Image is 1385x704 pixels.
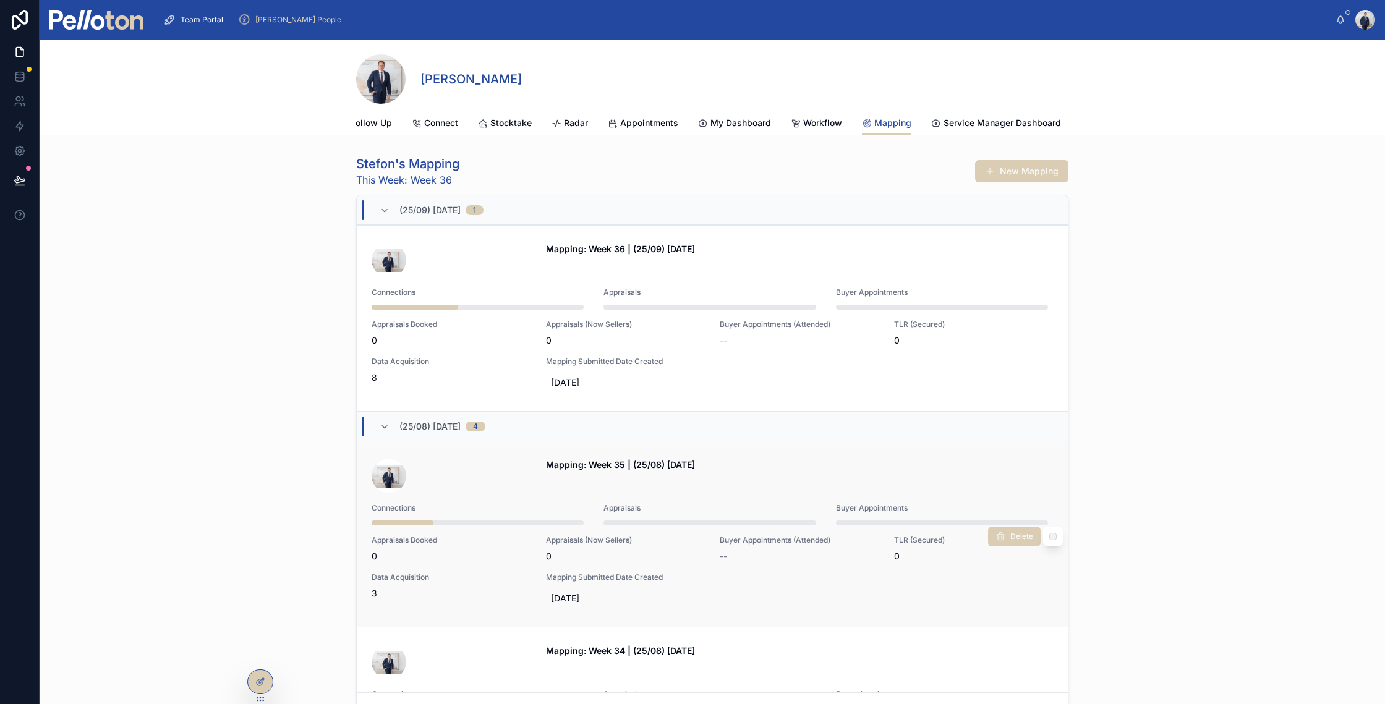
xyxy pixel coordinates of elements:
[546,550,705,562] span: 0
[546,334,705,347] span: 0
[412,112,458,137] a: Connect
[894,320,1054,329] span: TLR (Secured)
[399,204,461,216] span: (25/09) [DATE]
[372,357,531,367] span: Data Acquisition
[552,112,588,137] a: Radar
[836,287,1053,297] span: Buyer Appointments
[372,371,531,384] span: 8
[803,117,842,129] span: Workflow
[478,112,532,137] a: Stocktake
[372,572,531,582] span: Data Acquisition
[603,287,820,297] span: Appraisals
[357,225,1068,411] a: Mapping: Week 36 | (25/09) [DATE]ConnectionsAppraisalsBuyer AppointmentsAppraisals Booked0Apprais...
[603,689,820,699] span: Appraisals
[546,645,695,656] strong: Mapping: Week 34 | (25/08) [DATE]
[608,112,678,137] a: Appointments
[372,334,531,347] span: 0
[698,112,771,137] a: My Dashboard
[944,117,1061,129] span: Service Manager Dashboard
[181,15,223,25] span: Team Portal
[356,155,459,172] h1: Stefon's Mapping
[546,572,705,582] span: Mapping Submitted Date Created
[546,459,695,470] strong: Mapping: Week 35 | (25/08) [DATE]
[894,334,1054,347] span: 0
[720,535,879,545] span: Buyer Appointments (Attended)
[490,117,532,129] span: Stocktake
[357,441,1068,627] a: Mapping: Week 35 | (25/08) [DATE]ConnectionsAppraisalsBuyer AppointmentsAppraisals Booked0Apprais...
[356,172,459,187] span: This Week: Week 36
[372,320,531,329] span: Appraisals Booked
[862,112,911,135] a: Mapping
[153,6,1336,33] div: scrollable content
[372,550,531,562] span: 0
[160,9,232,31] a: Team Portal
[372,287,589,297] span: Connections
[791,112,842,137] a: Workflow
[720,320,879,329] span: Buyer Appointments (Attended)
[894,550,1054,562] span: 0
[1010,532,1033,541] span: Delete
[603,503,820,513] span: Appraisals
[234,9,350,31] a: [PERSON_NAME] People
[255,15,341,25] span: [PERSON_NAME] People
[473,205,476,215] div: 1
[894,535,1054,545] span: TLR (Secured)
[874,117,911,129] span: Mapping
[551,592,701,604] span: [DATE]
[836,689,1053,699] span: Buyer Appointments
[399,420,461,433] span: (25/08) [DATE]
[546,244,695,254] strong: Mapping: Week 36 | (25/09) [DATE]
[931,112,1061,137] a: Service Manager Dashboard
[546,535,705,545] span: Appraisals (Now Sellers)
[710,117,771,129] span: My Dashboard
[720,550,727,562] span: --
[372,689,589,699] span: Connections
[473,422,478,431] div: 4
[975,160,1068,182] button: New Mapping
[551,376,701,389] span: [DATE]
[49,10,143,30] img: App logo
[836,503,1053,513] span: Buyer Appointments
[420,70,522,88] h1: [PERSON_NAME]
[372,503,589,513] span: Connections
[720,334,727,347] span: --
[620,117,678,129] span: Appointments
[546,357,705,367] span: Mapping Submitted Date Created
[372,587,531,600] span: 3
[564,117,588,129] span: Radar
[546,320,705,329] span: Appraisals (Now Sellers)
[424,117,458,129] span: Connect
[372,535,531,545] span: Appraisals Booked
[988,527,1041,546] button: Delete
